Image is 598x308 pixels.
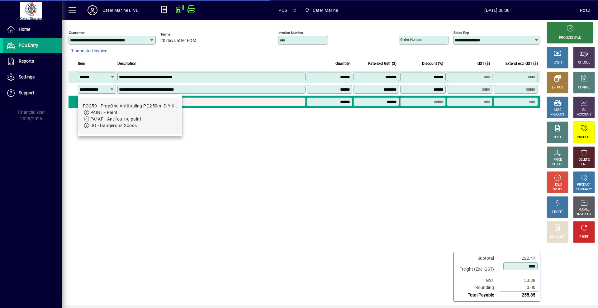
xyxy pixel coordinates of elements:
[335,60,350,67] span: Quantity
[576,187,592,192] div: SUMMARY
[553,135,562,140] div: NOTE
[78,98,182,134] mat-option: PO250 - PropOne Antifouling PG250ml DIY Kit
[160,32,198,36] span: Terms
[278,31,303,35] mat-label: Invoice number
[83,103,177,109] div: PO250 - PropOne Antifouling PG250ml DIY Kit
[500,284,538,291] td: 0.00
[579,158,589,162] div: DELETE
[19,43,38,48] span: POS Entry
[553,158,562,162] div: PRICE
[278,5,287,15] span: POS
[368,60,396,67] span: Rate excl GST ($)
[414,5,580,15] span: [DATE] 08:00
[90,123,137,128] span: DG - Dangerous Goods
[19,27,30,32] span: Home
[553,182,562,187] div: HOLD
[553,60,562,65] div: CASH
[559,36,581,40] div: PROCESS SALE
[456,262,500,277] td: Freight (Excl GST)
[456,284,500,291] td: Rounding
[550,235,565,239] div: DISCOUNT
[3,54,62,69] a: Reports
[552,162,563,167] div: SELECT
[554,108,561,112] div: MISC
[581,162,587,167] div: LINE
[102,5,138,15] div: Cater Marine LIVE
[90,110,118,115] span: PAINT - Paint
[552,210,563,215] div: PROFIT
[579,207,590,212] div: RECALL
[500,277,538,284] td: 33.38
[117,60,136,67] span: Description
[19,90,34,95] span: Support
[577,182,591,187] div: PRODUCT
[500,291,538,299] td: 255.85
[552,85,563,90] div: EFTPOS
[582,108,586,112] div: GL
[505,60,538,67] span: Extend excl GST ($)
[90,116,141,121] span: PA*AF - Antifouling paint
[19,59,34,64] span: Reports
[456,291,500,299] td: Total Payable
[577,135,591,140] div: PRODUCT
[456,255,500,262] td: Subtotal
[69,45,110,57] button: 1 unposted invoice
[313,5,338,15] span: Cater Marine
[69,31,85,35] mat-label: Customer
[3,85,62,101] a: Support
[422,60,443,67] span: Discount (%)
[456,277,500,284] td: GST
[578,60,590,65] div: CHEQUE
[3,22,62,37] a: Home
[577,212,591,217] div: INVOICES
[579,235,589,239] div: RESET
[78,60,85,67] span: Item
[453,31,469,35] mat-label: Sales rep
[580,5,590,15] div: Pos2
[477,60,490,67] span: GST ($)
[577,112,591,117] div: ACCOUNT
[3,69,62,85] a: Settings
[400,37,423,42] mat-label: Order number
[293,5,296,15] span: 2
[83,5,102,16] button: Profile
[302,5,341,16] span: Cater Marine
[552,187,563,192] div: INVOICE
[578,85,590,90] div: CHARGE
[160,38,196,43] span: 20 days after EOM
[71,48,107,54] span: 1 unposted invoice
[550,112,564,117] div: PRODUCT
[19,74,35,79] span: Settings
[500,255,538,262] td: 222.47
